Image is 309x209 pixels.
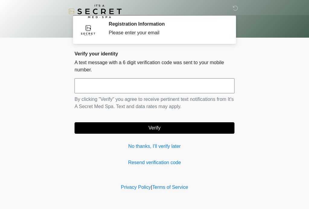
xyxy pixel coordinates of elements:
[75,122,234,134] button: Verify
[79,21,97,39] img: Agent Avatar
[75,59,234,73] p: A text message with a 6 digit verification code was sent to your mobile number.
[109,29,225,36] div: Please enter your email
[152,185,188,190] a: Terms of Service
[109,21,225,27] h2: Registration Information
[75,51,234,57] h2: Verify your identity
[68,5,122,18] img: It's A Secret Med Spa Logo
[75,96,234,110] p: By clicking "Verify" you agree to receive pertinent text notifications from It's A Secret Med Spa...
[121,185,151,190] a: Privacy Policy
[151,185,152,190] a: |
[75,159,234,166] a: Resend verification code
[75,143,234,150] a: No thanks, I'll verify later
